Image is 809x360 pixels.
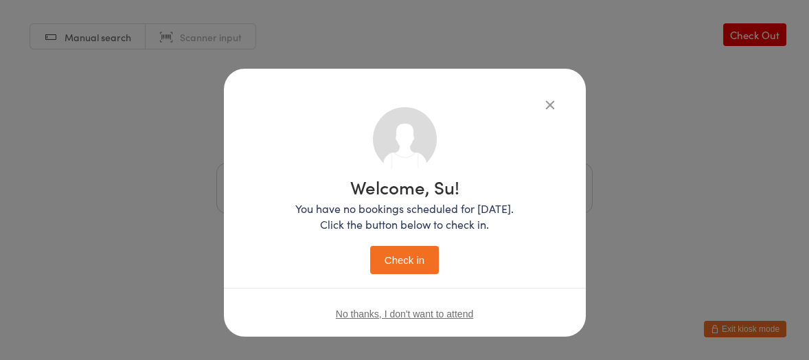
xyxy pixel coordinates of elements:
[295,178,514,196] h1: Welcome, Su!
[295,201,514,232] p: You have no bookings scheduled for [DATE]. Click the button below to check in.
[373,107,437,171] img: no_photo.png
[336,308,473,319] button: No thanks, I don't want to attend
[370,246,439,274] button: Check in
